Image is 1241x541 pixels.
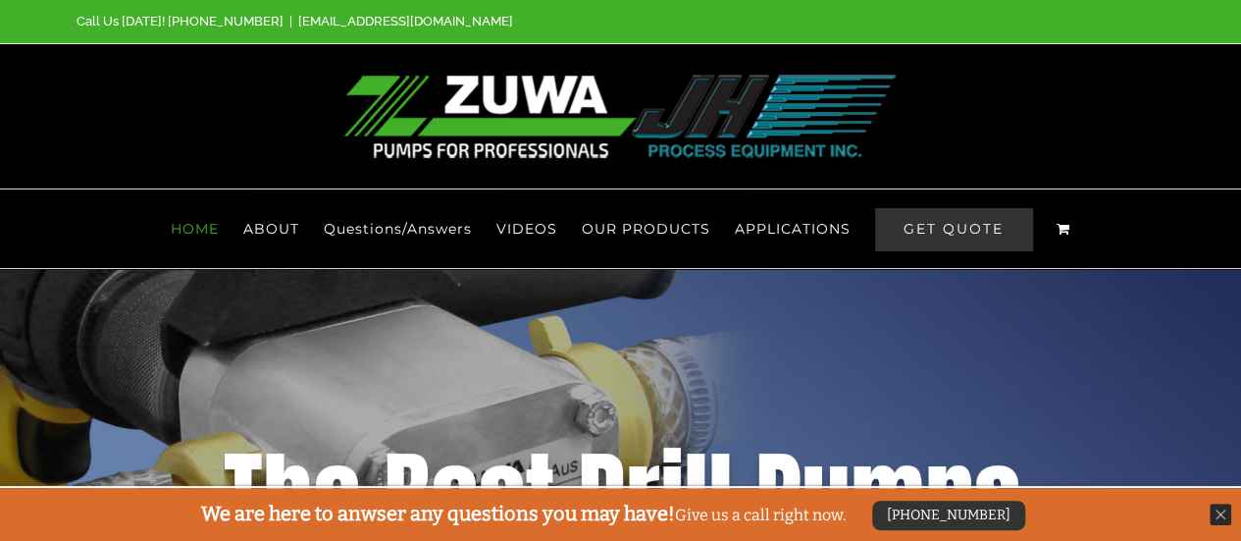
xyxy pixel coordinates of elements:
[298,14,513,28] a: [EMAIL_ADDRESS][DOMAIN_NAME]
[243,222,299,236] span: ABOUT
[872,501,1025,530] div: [PHONE_NUMBER]
[243,189,299,268] a: ABOUT
[324,222,472,236] span: Questions/Answers
[201,502,675,525] span: We are here to anwser any questions you may have!
[735,222,851,236] span: APPLICATIONS
[324,189,472,268] a: Questions/Answers
[875,208,1032,250] span: GET QUOTE
[77,189,1164,268] nav: Main Menu
[735,189,851,268] a: APPLICATIONS
[582,222,710,236] span: OUR PRODUCTS
[77,14,284,28] span: Call Us [DATE]! [PHONE_NUMBER]
[496,222,557,236] span: VIDEOS
[582,189,710,268] a: OUR PRODUCTS
[875,189,1032,268] a: GET QUOTE
[171,222,219,236] span: HOME
[1210,504,1231,525] img: close-image
[496,189,557,268] a: VIDEOS
[171,189,219,268] a: HOME
[343,75,898,158] img: Professional Drill Pump Pennsylvania - Drill Pump New York
[1057,189,1070,268] a: View Cart
[201,506,846,524] span: Give us a call right now.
